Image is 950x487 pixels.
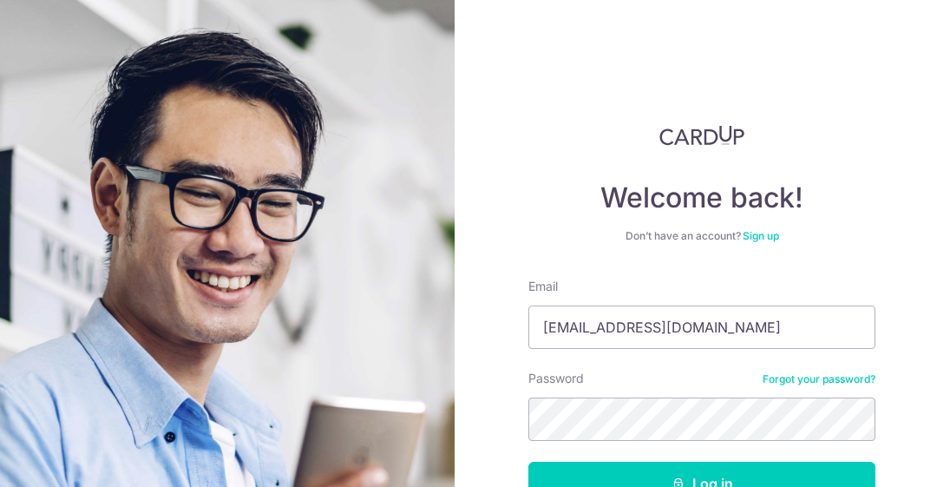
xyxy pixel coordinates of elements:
[528,229,875,243] div: Don’t have an account?
[528,306,875,349] input: Enter your Email
[659,125,744,146] img: CardUp Logo
[528,278,558,295] label: Email
[763,372,875,386] a: Forgot your password?
[528,370,584,387] label: Password
[743,229,779,242] a: Sign up
[528,181,875,215] h4: Welcome back!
